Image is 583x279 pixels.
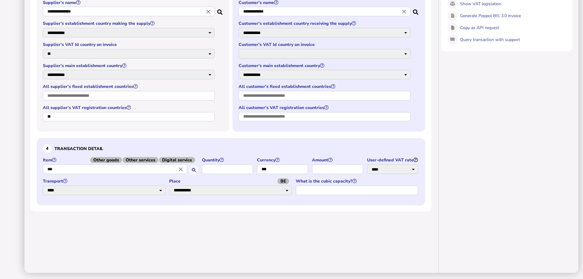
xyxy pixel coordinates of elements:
[202,157,254,163] label: Quantity
[37,138,425,205] section: Define the item, and answer additional questions
[169,178,292,184] label: Place
[123,157,158,163] span: Other services
[189,165,199,175] button: Search for an item by HS code or use natural language description
[239,63,411,69] label: Customer's main establishment country
[205,8,212,15] i: Close
[367,157,419,163] label: User-defined VAT rate
[312,157,364,163] label: Amount
[177,166,184,173] i: Close
[43,178,166,184] label: Transport
[296,178,419,184] label: What is the cubic capacity?
[159,157,195,163] span: Digital service
[90,157,122,163] span: Other goods
[43,84,216,89] label: All supplier's fixed establishment countries
[257,157,309,163] label: Currency
[43,21,216,26] label: Supplier's establishment country making the supply
[43,144,419,153] h3: Transaction detail
[217,8,223,13] i: Search for a dummy seller
[43,105,216,111] label: All supplier's VAT registration countries
[239,42,411,47] label: Customer's VAT Id country on invoice
[239,105,411,111] label: All customer's VAT registration countries
[239,84,411,89] label: All customer's fixed establishment countries
[401,8,407,15] i: Close
[43,63,216,69] label: Supplier's main establishment country
[43,157,199,163] label: Item
[277,178,289,184] span: BE
[413,8,419,13] i: Search for a dummy customer
[239,21,411,26] label: Customer's establishment country receiving the supply
[43,42,216,47] label: Supplier's VAT Id country on invoice
[43,144,51,153] div: 4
